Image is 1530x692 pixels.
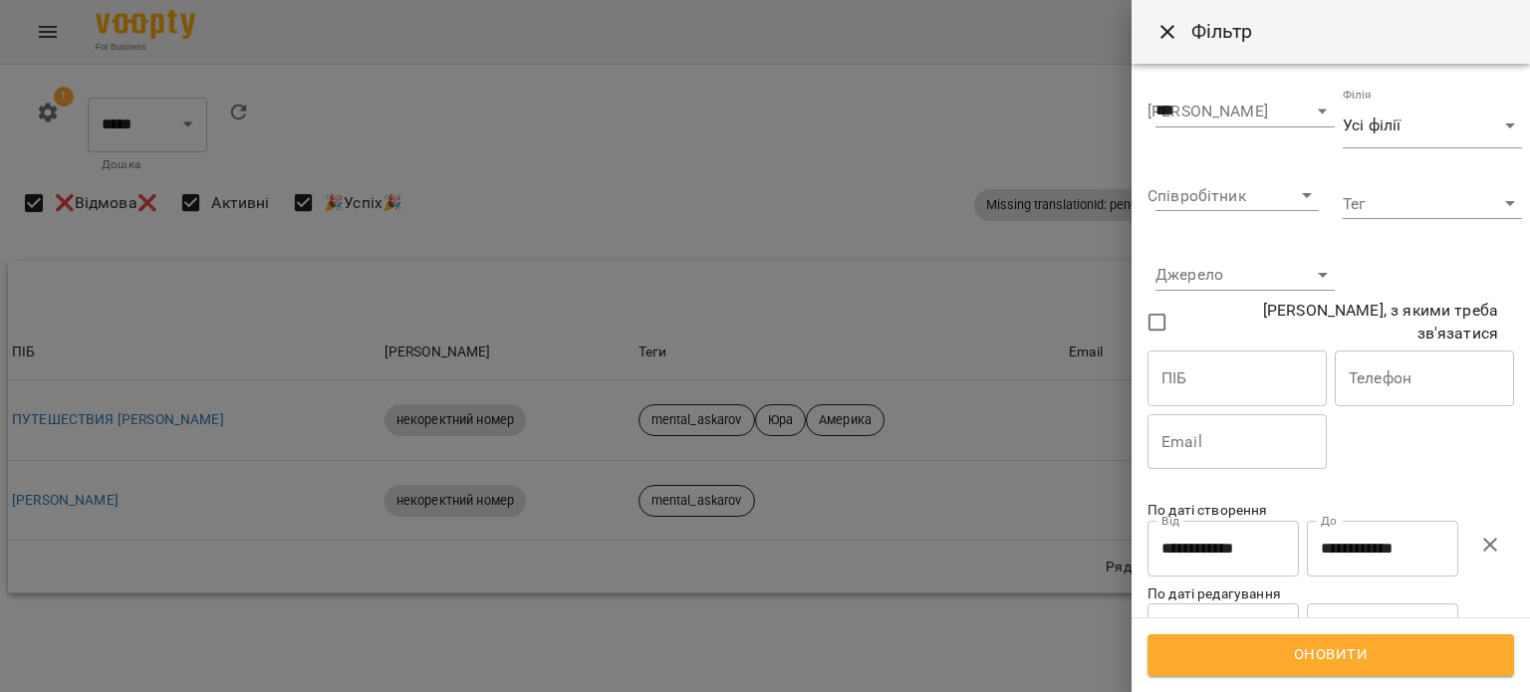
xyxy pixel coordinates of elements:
[1147,188,1246,204] label: Співробітник
[1343,114,1498,137] span: Усі філії
[1191,16,1506,47] h6: Фільтр
[1178,299,1498,346] span: [PERSON_NAME], з якими треба зв'язатися
[1343,104,1522,148] div: Усі філії
[1147,104,1268,119] label: [PERSON_NAME]
[1144,8,1191,56] button: Close
[1343,90,1372,102] label: Філія
[1147,584,1514,604] p: По даті редагування
[1169,642,1492,668] span: Оновити
[1147,634,1514,676] button: Оновити
[1147,501,1514,521] p: По даті створення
